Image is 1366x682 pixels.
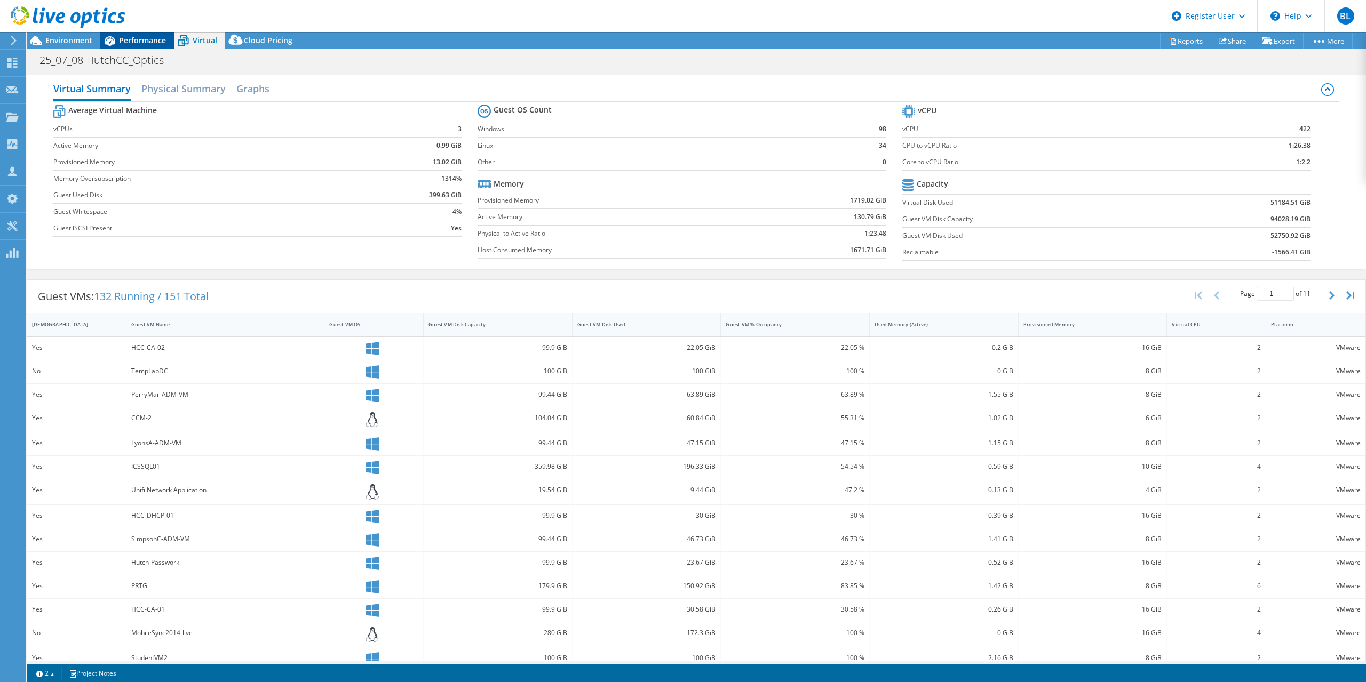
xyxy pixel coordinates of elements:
b: Memory [494,179,524,189]
div: CCM-2 [131,412,320,424]
div: Hutch-Passwork [131,557,320,568]
div: ICSSQL01 [131,461,320,472]
label: Provisioned Memory [53,157,364,167]
div: 46.73 GiB [577,533,716,545]
label: Guest Used Disk [53,190,364,200]
svg: \n [1270,11,1280,21]
div: HCC-DHCP-01 [131,510,320,521]
div: 83.85 % [726,580,864,592]
div: 0.59 GiB [875,461,1013,472]
label: Guest Whitespace [53,206,364,217]
div: 104.04 GiB [428,412,567,424]
label: Guest VM Disk Capacity [902,214,1170,224]
div: HCC-CA-02 [131,342,320,354]
div: 8 GiB [1023,580,1162,592]
div: TempLabDC [131,365,320,377]
div: Yes [32,510,121,521]
label: Physical to Active Ratio [478,228,758,239]
b: 13.02 GiB [433,157,462,167]
div: 172.3 GiB [577,627,716,639]
div: PerryMar-ADM-VM [131,389,320,400]
label: Linux [478,140,848,151]
div: VMware [1271,510,1361,521]
div: 100 % [726,365,864,377]
label: Windows [478,124,848,134]
b: 4% [452,206,462,217]
div: 54.54 % [726,461,864,472]
div: 2 [1172,652,1261,664]
label: Active Memory [478,212,758,222]
div: Guest VM % Occupancy [726,321,852,328]
div: HCC-CA-01 [131,604,320,615]
div: 0 GiB [875,365,1013,377]
div: Yes [32,484,121,496]
b: -1566.41 GiB [1272,247,1311,258]
div: VMware [1271,652,1361,664]
div: Virtual CPU [1172,321,1248,328]
div: VMware [1271,461,1361,472]
div: VMware [1271,604,1361,615]
label: CPU to vCPU Ratio [902,140,1203,151]
a: Export [1254,33,1304,49]
span: BL [1337,7,1354,25]
div: 100 GiB [577,652,716,664]
b: Average Virtual Machine [68,105,157,116]
div: 99.44 GiB [428,389,567,400]
div: 99.9 GiB [428,342,567,354]
b: 1719.02 GiB [850,195,886,206]
div: 47.15 GiB [577,437,716,449]
div: 2 [1172,437,1261,449]
b: 1:26.38 [1289,140,1311,151]
div: 0.13 GiB [875,484,1013,496]
div: Yes [32,437,121,449]
div: 359.98 GiB [428,461,567,472]
div: VMware [1271,484,1361,496]
div: 0.39 GiB [875,510,1013,521]
div: No [32,365,121,377]
div: 4 [1172,627,1261,639]
div: 16 GiB [1023,627,1162,639]
div: 30 % [726,510,864,521]
b: Yes [451,223,462,234]
div: Guest VM OS [329,321,406,328]
div: 16 GiB [1023,510,1162,521]
div: 22.05 % [726,342,864,354]
b: 1314% [441,173,462,184]
div: 2 [1172,557,1261,568]
div: 179.9 GiB [428,580,567,592]
label: Reclaimable [902,247,1170,258]
input: jump to page [1257,287,1294,301]
div: 19.54 GiB [428,484,567,496]
b: 130.79 GiB [854,212,886,222]
div: 1.02 GiB [875,412,1013,424]
label: Core to vCPU Ratio [902,157,1203,167]
div: 1.55 GiB [875,389,1013,400]
span: Performance [119,35,166,45]
h1: 25_07_08-HutchCC_Optics [35,54,180,66]
div: 8 GiB [1023,652,1162,664]
div: VMware [1271,412,1361,424]
div: 0 GiB [875,627,1013,639]
b: 399.63 GiB [429,190,462,200]
div: 100 GiB [428,365,567,377]
span: Virtual [193,35,217,45]
div: 0.2 GiB [875,342,1013,354]
div: 2.16 GiB [875,652,1013,664]
div: 16 GiB [1023,342,1162,354]
div: 1.41 GiB [875,533,1013,545]
div: 46.73 % [726,533,864,545]
div: 8 GiB [1023,389,1162,400]
div: 2 [1172,365,1261,377]
label: Memory Oversubscription [53,173,364,184]
b: Guest OS Count [494,105,552,115]
a: 2 [29,667,62,680]
div: 4 [1172,461,1261,472]
b: 1:2.2 [1296,157,1311,167]
label: Host Consumed Memory [478,245,758,255]
div: VMware [1271,580,1361,592]
div: Platform [1271,321,1348,328]
div: 2 [1172,510,1261,521]
label: Guest VM Disk Used [902,230,1170,241]
div: 150.92 GiB [577,580,716,592]
div: VMware [1271,342,1361,354]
